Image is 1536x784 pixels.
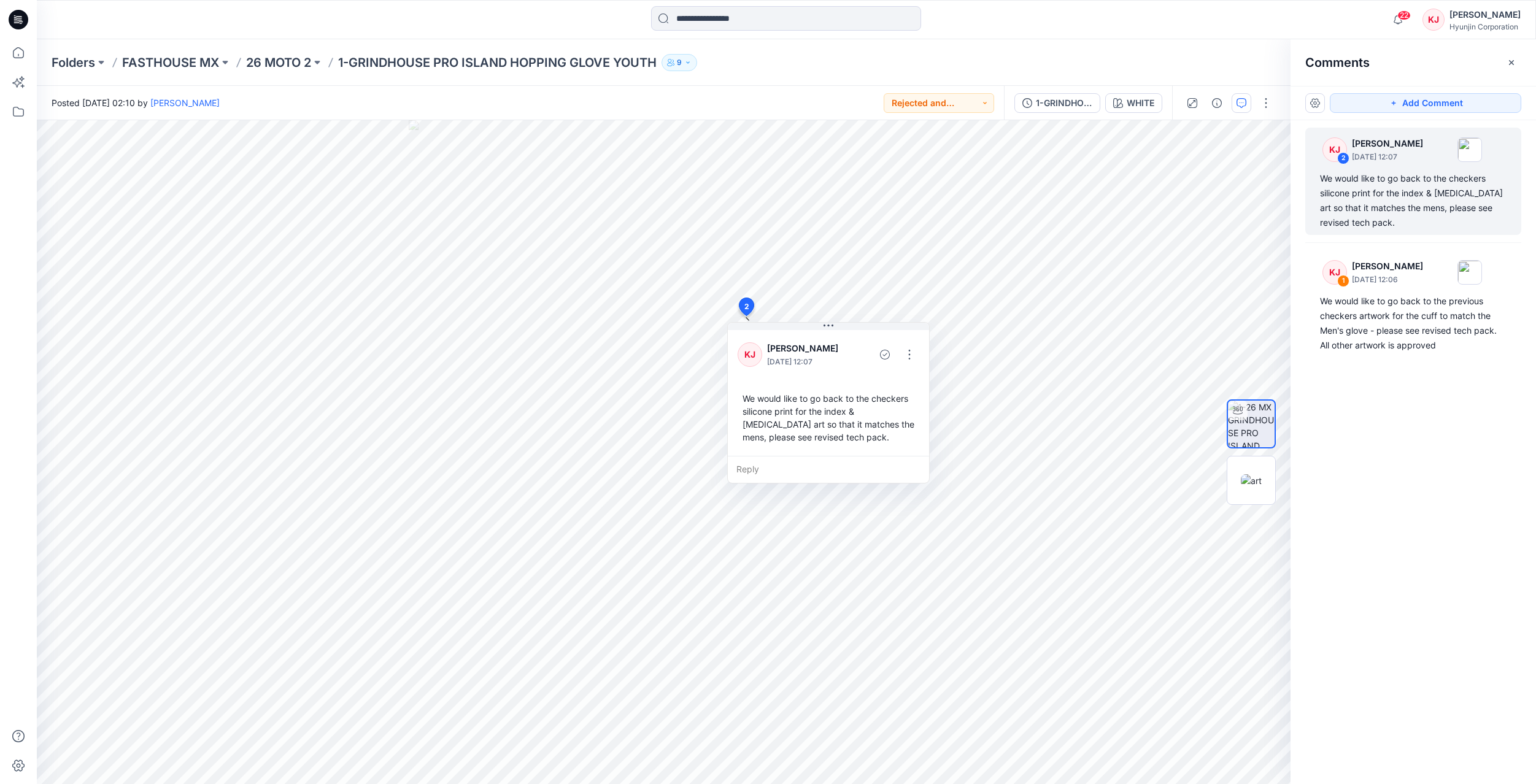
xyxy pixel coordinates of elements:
button: 9 [662,54,697,71]
h2: Comments [1305,55,1370,70]
p: [PERSON_NAME] [1352,259,1423,274]
div: 2 [1337,152,1349,164]
div: KJ [1422,9,1445,31]
div: KJ [1322,260,1347,285]
button: Add Comment [1330,93,1521,113]
div: 1-GRINDHOUSE PRO ISLAND HOPPING GLOVE YOUTH [1036,96,1092,110]
p: [DATE] 12:07 [767,356,848,368]
div: WHITE [1127,96,1154,110]
a: [PERSON_NAME] [150,98,220,108]
img: art [1241,474,1262,487]
span: Posted [DATE] 02:10 by [52,96,220,109]
div: We would like to go back to the checkers silicone print for the index & [MEDICAL_DATA] art so tha... [738,387,919,448]
p: [PERSON_NAME] [767,341,848,356]
div: Hyunjin Corporation [1449,22,1521,31]
p: 9 [677,56,682,69]
p: [DATE] 12:07 [1352,151,1423,163]
a: Folders [52,54,95,71]
span: 22 [1397,10,1411,20]
a: FASTHOUSE MX [122,54,219,71]
button: Details [1207,93,1227,113]
p: 1-GRINDHOUSE PRO ISLAND HOPPING GLOVE YOUTH [338,54,657,71]
span: 2 [744,301,749,312]
button: 1-GRINDHOUSE PRO ISLAND HOPPING GLOVE YOUTH [1014,93,1100,113]
p: [DATE] 12:06 [1352,274,1423,286]
p: [PERSON_NAME] [1352,136,1423,151]
div: KJ [1322,137,1347,162]
div: 1 [1337,275,1349,287]
div: Reply [728,456,929,483]
div: KJ [738,342,762,367]
a: 26 MOTO 2 [246,54,311,71]
img: 1-26 MX GRINDHOUSE PRO ISLAND HOPPING GLOVE YOUTH [1228,401,1275,447]
div: We would like to go back to the checkers silicone print for the index & [MEDICAL_DATA] art so tha... [1320,171,1507,230]
div: We would like to go back to the previous checkers artwork for the cuff to match the Men's glove -... [1320,294,1507,353]
div: [PERSON_NAME] [1449,7,1521,22]
button: WHITE [1105,93,1162,113]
